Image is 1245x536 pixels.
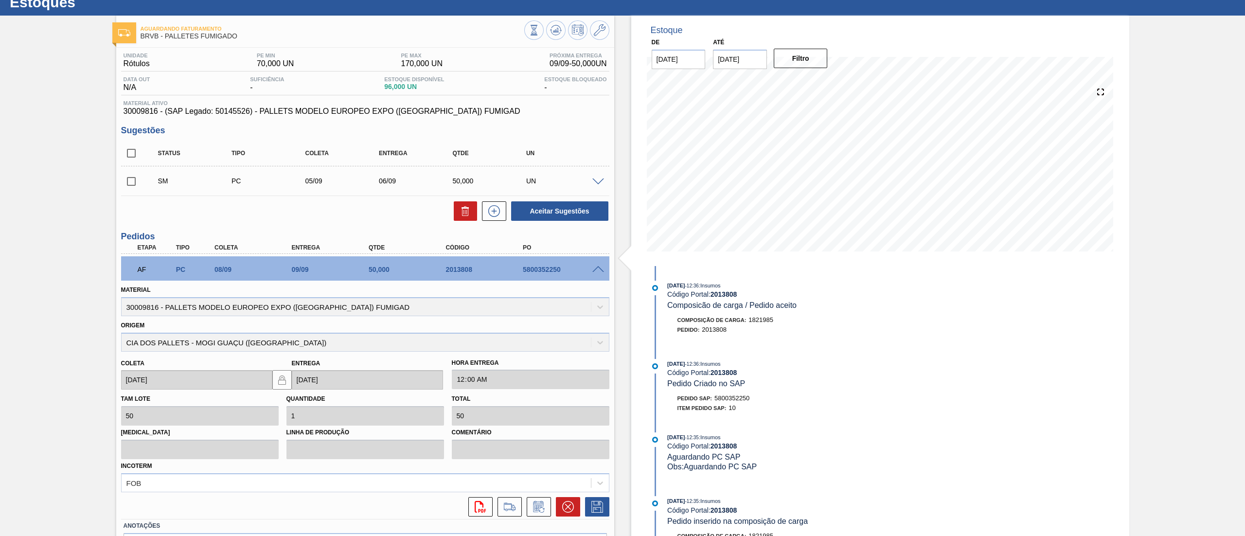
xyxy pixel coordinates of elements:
div: Coleta [302,150,387,157]
div: Salvar Pedido [580,497,609,517]
div: Etapa [135,244,177,251]
span: 70,000 UN [257,59,294,68]
div: Nova sugestão [477,201,506,221]
img: atual [652,363,658,369]
span: BRVB - PALLETES FUMIGADO [141,33,524,40]
div: Estoque [651,25,683,36]
div: Qtde [450,150,534,157]
button: locked [272,370,292,390]
span: Rótulos [124,59,150,68]
img: locked [276,374,288,386]
strong: 2013808 [711,442,737,450]
input: dd/mm/yyyy [292,370,443,390]
button: Filtro [774,49,828,68]
div: 09/09/2025 [289,266,377,273]
span: PE MIN [257,53,294,58]
label: Anotações [124,519,607,533]
span: Pedido SAP: [677,395,712,401]
span: : Insumos [699,434,721,440]
span: 5800352250 [714,394,749,402]
img: atual [652,285,658,291]
div: UN [524,177,608,185]
span: Item pedido SAP: [677,405,727,411]
button: Atualizar Gráfico [546,20,566,40]
span: PE MAX [401,53,443,58]
div: - [248,76,286,92]
div: Pedido de Compra [174,266,215,273]
input: dd/mm/yyyy [121,370,272,390]
label: Material [121,286,151,293]
div: Aceitar Sugestões [506,200,609,222]
div: - [542,76,609,92]
h3: Pedidos [121,232,609,242]
div: 50,000 [366,266,454,273]
span: : Insumos [699,361,721,367]
div: N/A [121,76,153,92]
img: Ícone [118,29,130,36]
div: Código Portal: [667,369,898,376]
span: 170,000 UN [401,59,443,68]
div: Entrega [376,150,461,157]
div: Excluir Sugestões [449,201,477,221]
span: [DATE] [667,498,685,504]
label: [MEDICAL_DATA] [121,426,279,440]
div: Aguardando Faturamento [135,259,177,280]
button: Programar Estoque [568,20,587,40]
span: 10 [729,404,735,411]
div: Ir para Composição de Carga [493,497,522,517]
label: Comentário [452,426,609,440]
label: Hora Entrega [452,356,609,370]
label: Coleta [121,360,144,367]
button: Visão Geral dos Estoques [524,20,544,40]
span: - 12:36 [685,283,699,288]
div: 2013808 [443,266,531,273]
label: Entrega [292,360,320,367]
div: 05/09/2025 [302,177,387,185]
div: Pedido de Compra [229,177,313,185]
span: [DATE] [667,434,685,440]
div: Entrega [289,244,377,251]
span: [DATE] [667,283,685,288]
span: Data out [124,76,150,82]
div: FOB [126,479,142,487]
label: Linha de Produção [286,426,444,440]
div: Cancelar pedido [551,497,580,517]
div: Qtde [366,244,454,251]
span: Suficiência [250,76,284,82]
span: Aguardando PC SAP [667,453,740,461]
div: Código Portal: [667,442,898,450]
div: Código Portal: [667,506,898,514]
label: Quantidade [286,395,325,402]
input: dd/mm/yyyy [652,50,706,69]
button: Ir ao Master Data / Geral [590,20,609,40]
div: Tipo [229,150,313,157]
div: Tipo [174,244,215,251]
span: - 12:36 [685,361,699,367]
span: 30009816 - (SAP Legado: 50145526) - PALLETS MODELO EUROPEO EXPO ([GEOGRAPHIC_DATA]) FUMIGAD [124,107,607,116]
div: Código [443,244,531,251]
span: Material ativo [124,100,607,106]
span: - 12:35 [685,499,699,504]
strong: 2013808 [711,369,737,376]
span: 96,000 UN [384,83,444,90]
span: Unidade [124,53,150,58]
div: Status [156,150,240,157]
label: Tam lote [121,395,150,402]
label: Total [452,395,471,402]
strong: 2013808 [711,290,737,298]
div: Informar alteração no pedido [522,497,551,517]
span: Composição de Carga : [677,317,747,323]
span: 09/09 - 50,000 UN [550,59,606,68]
button: Aceitar Sugestões [511,201,608,221]
label: Incoterm [121,463,152,469]
div: PO [520,244,608,251]
input: dd/mm/yyyy [713,50,767,69]
img: atual [652,437,658,443]
p: AF [138,266,175,273]
span: - 12:35 [685,435,699,440]
div: Abrir arquivo PDF [463,497,493,517]
span: Próxima Entrega [550,53,606,58]
div: Código Portal: [667,290,898,298]
div: Coleta [212,244,300,251]
span: Pedido : [677,327,700,333]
